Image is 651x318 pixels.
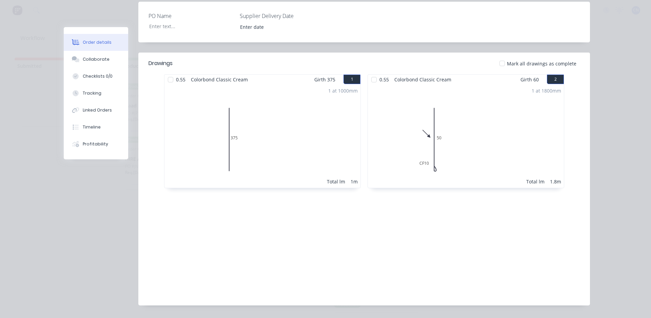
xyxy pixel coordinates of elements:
div: Collaborate [83,56,110,62]
span: Colorbond Classic Cream [392,75,454,84]
span: Colorbond Classic Cream [188,75,251,84]
div: Total lm [526,178,545,185]
button: 1 [343,75,360,84]
button: 2 [547,75,564,84]
div: 0CF10501 at 1800mmTotal lm1.8m [368,84,564,188]
input: Enter date [235,22,320,32]
label: PO Name [149,12,233,20]
button: Linked Orders [64,102,128,119]
div: 03751 at 1000mmTotal lm1m [164,84,360,188]
div: 1 at 1800mm [532,87,561,94]
span: Girth 60 [520,75,539,84]
div: Linked Orders [83,107,112,113]
div: Drawings [149,59,173,67]
button: Order details [64,34,128,51]
div: Profitability [83,141,108,147]
button: Tracking [64,85,128,102]
button: Checklists 0/0 [64,68,128,85]
button: Timeline [64,119,128,136]
button: Collaborate [64,51,128,68]
div: Order details [83,39,112,45]
div: 1 at 1000mm [328,87,358,94]
span: Girth 375 [314,75,335,84]
div: 1.8m [550,178,561,185]
div: Tracking [83,90,101,96]
span: 0.55 [377,75,392,84]
div: 1m [351,178,358,185]
div: Total lm [327,178,345,185]
span: 0.55 [173,75,188,84]
span: Mark all drawings as complete [507,60,576,67]
label: Supplier Delivery Date [240,12,324,20]
div: Checklists 0/0 [83,73,113,79]
div: Timeline [83,124,101,130]
button: Profitability [64,136,128,153]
